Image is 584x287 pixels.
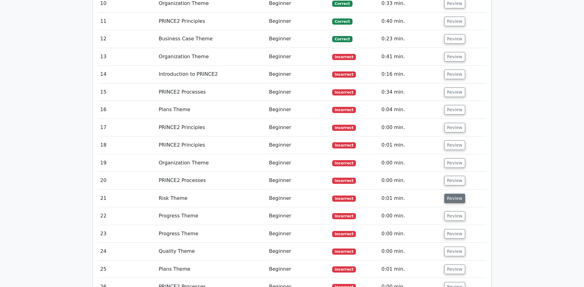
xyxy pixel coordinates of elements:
[332,142,356,148] span: Incorrect
[444,140,465,150] button: Review
[444,70,465,79] button: Review
[156,48,266,66] td: Organization Theme
[98,172,156,189] td: 20
[267,13,330,30] td: Beginner
[156,119,266,136] td: PRINCE2 Principles
[332,89,356,95] span: Incorrect
[98,154,156,172] td: 19
[444,17,465,26] button: Review
[98,207,156,225] td: 22
[444,247,465,256] button: Review
[332,1,352,7] span: Correct
[156,13,266,30] td: PRINCE2 Principles
[379,190,442,207] td: 0:01 min.
[379,101,442,119] td: 0:04 min.
[332,18,352,25] span: Correct
[379,261,442,278] td: 0:01 min.
[332,54,356,60] span: Incorrect
[332,266,356,273] span: Incorrect
[379,48,442,66] td: 0:41 min.
[379,225,442,243] td: 0:00 min.
[267,154,330,172] td: Beginner
[379,30,442,48] td: 0:23 min.
[267,101,330,119] td: Beginner
[98,261,156,278] td: 25
[156,154,266,172] td: Organization Theme
[267,48,330,66] td: Beginner
[332,36,352,42] span: Correct
[156,225,266,243] td: Progress Theme
[379,83,442,101] td: 0:34 min.
[444,211,465,221] button: Review
[332,178,356,184] span: Incorrect
[98,225,156,243] td: 23
[267,30,330,48] td: Beginner
[156,66,266,83] td: Introduction to PRINCE2
[267,136,330,154] td: Beginner
[267,207,330,225] td: Beginner
[444,265,465,274] button: Review
[98,13,156,30] td: 11
[379,136,442,154] td: 0:01 min.
[332,71,356,78] span: Incorrect
[156,136,266,154] td: PRINCE2 Principles
[98,66,156,83] td: 14
[379,243,442,260] td: 0:00 min.
[332,196,356,202] span: Incorrect
[332,125,356,131] span: Incorrect
[332,213,356,219] span: Incorrect
[379,13,442,30] td: 0:40 min.
[156,172,266,189] td: PRINCE2 Processes
[98,243,156,260] td: 24
[267,225,330,243] td: Beginner
[156,101,266,119] td: Plans Theme
[98,101,156,119] td: 16
[156,207,266,225] td: Progress Theme
[156,83,266,101] td: PRINCE2 Processes
[332,107,356,113] span: Incorrect
[379,66,442,83] td: 0:16 min.
[444,229,465,239] button: Review
[267,261,330,278] td: Beginner
[156,261,266,278] td: Plans Theme
[267,119,330,136] td: Beginner
[156,190,266,207] td: Risk Theme
[267,66,330,83] td: Beginner
[267,83,330,101] td: Beginner
[156,243,266,260] td: Quality Theme
[379,207,442,225] td: 0:00 min.
[98,30,156,48] td: 12
[267,172,330,189] td: Beginner
[444,87,465,97] button: Review
[444,194,465,203] button: Review
[267,243,330,260] td: Beginner
[444,176,465,185] button: Review
[379,172,442,189] td: 0:00 min.
[156,30,266,48] td: Business Case Theme
[332,160,356,166] span: Incorrect
[332,249,356,255] span: Incorrect
[379,154,442,172] td: 0:00 min.
[98,83,156,101] td: 15
[98,190,156,207] td: 21
[444,123,465,132] button: Review
[332,231,356,237] span: Incorrect
[267,190,330,207] td: Beginner
[444,158,465,168] button: Review
[98,119,156,136] td: 17
[444,105,465,115] button: Review
[98,136,156,154] td: 18
[379,119,442,136] td: 0:00 min.
[444,34,465,44] button: Review
[444,52,465,62] button: Review
[98,48,156,66] td: 13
